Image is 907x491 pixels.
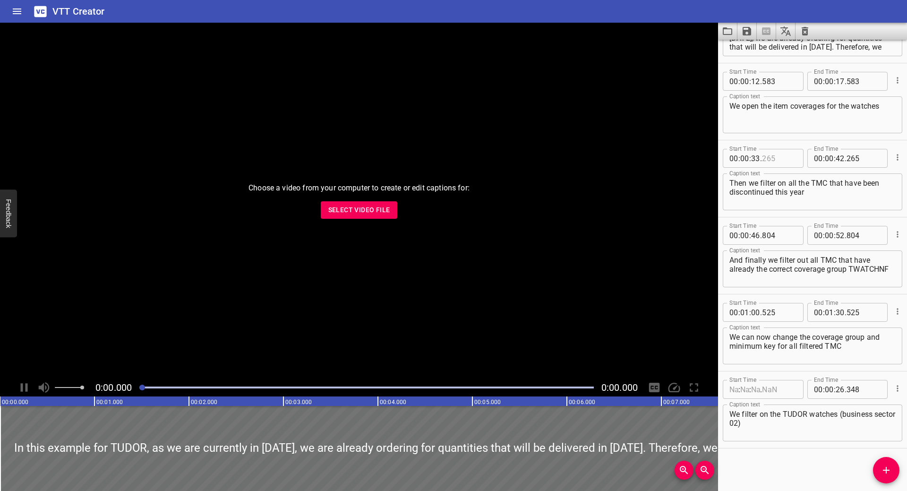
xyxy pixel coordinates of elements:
[845,380,847,399] span: .
[780,26,791,37] svg: Translate captions
[891,299,902,324] div: Cue Options
[762,380,796,399] input: NaN
[891,68,902,93] div: Cue Options
[891,222,902,247] div: Cue Options
[776,23,796,40] button: Translate captions
[757,23,776,40] span: Select a video in the pane to the left, then you can automatically extract captions.
[891,145,902,170] div: Cue Options
[799,26,811,37] svg: Clear captions
[729,333,896,360] textarea: We can now change the coverage group and minimum key for all filtered TMC
[891,228,904,241] button: Cue Options
[738,149,740,168] span: :
[675,461,693,480] button: Zoom In
[796,23,814,40] button: Clear captions
[836,380,845,399] input: 26
[823,72,825,91] span: :
[760,72,762,91] span: .
[814,303,823,322] input: 00
[380,399,406,405] text: 00:04.000
[749,226,751,245] span: :
[762,226,796,245] input: 804
[685,379,703,396] div: Toggle Full Screen
[845,226,847,245] span: .
[569,399,595,405] text: 00:06.000
[248,182,470,194] p: Choose a video from your computer to create or edit captions for:
[847,149,881,168] input: 265
[825,149,834,168] input: 00
[749,303,751,322] span: :
[738,72,740,91] span: :
[751,303,760,322] input: 00
[751,149,760,168] input: 33
[836,303,845,322] input: 30
[95,382,132,393] span: Current Time
[729,149,738,168] input: 00
[834,149,836,168] span: :
[834,72,836,91] span: :
[751,72,760,91] input: 12
[751,380,760,399] input: NaN
[729,226,738,245] input: 00
[738,226,740,245] span: :
[328,204,390,216] span: Select Video File
[823,380,825,399] span: :
[749,149,751,168] span: :
[825,380,834,399] input: 00
[737,23,757,40] button: Save captions to file
[729,72,738,91] input: 00
[847,72,881,91] input: 583
[741,26,753,37] svg: Save captions to file
[722,26,733,37] svg: Load captions from file
[740,380,749,399] input: NaN
[823,226,825,245] span: :
[845,149,847,168] span: .
[740,149,749,168] input: 00
[825,226,834,245] input: 00
[695,461,714,480] button: Zoom Out
[814,149,823,168] input: 00
[729,102,896,129] textarea: We open the item coverages for the watches
[729,179,896,206] textarea: Then we filter on all the TMC that have been discontinued this year
[836,149,845,168] input: 42
[96,399,123,405] text: 00:01.000
[891,151,904,164] button: Cue Options
[825,303,834,322] input: 01
[836,226,845,245] input: 52
[321,201,398,219] button: Select Video File
[891,305,904,318] button: Cue Options
[834,380,836,399] span: :
[749,380,751,399] span: :
[814,226,823,245] input: 00
[760,303,762,322] span: .
[285,399,312,405] text: 00:03.000
[823,149,825,168] span: :
[814,72,823,91] input: 00
[762,303,796,322] input: 525
[729,303,738,322] input: 00
[729,410,896,437] textarea: We filter on the TUDOR watches (business sector 02)
[814,380,823,399] input: 00
[834,303,836,322] span: :
[139,387,594,388] div: Play progress
[740,303,749,322] input: 01
[891,376,902,401] div: Cue Options
[474,399,501,405] text: 00:05.000
[718,23,737,40] button: Load captions from file
[845,303,847,322] span: .
[823,303,825,322] span: :
[760,380,762,399] span: .
[836,72,845,91] input: 17
[729,380,738,399] input: NaN
[738,380,740,399] span: :
[740,226,749,245] input: 00
[751,226,760,245] input: 46
[601,382,638,393] span: Video Duration
[825,72,834,91] input: 00
[52,4,105,19] h6: VTT Creator
[873,457,899,483] button: Add Cue
[663,399,690,405] text: 00:07.000
[847,303,881,322] input: 525
[665,379,683,396] div: Playback Speed
[191,399,217,405] text: 00:02.000
[834,226,836,245] span: :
